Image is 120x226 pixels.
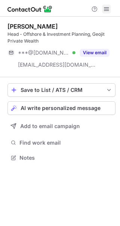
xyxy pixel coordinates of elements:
[7,31,115,44] div: Head - Offshore & Investment Planning, Geojit Private Wealth
[80,49,109,56] button: Reveal Button
[18,49,70,56] span: ***@[DOMAIN_NAME]
[20,123,80,129] span: Add to email campaign
[7,137,115,148] button: Find work email
[7,153,115,163] button: Notes
[19,139,112,146] span: Find work email
[7,119,115,133] button: Add to email campaign
[19,154,112,161] span: Notes
[18,61,96,68] span: [EMAIL_ADDRESS][DOMAIN_NAME]
[7,101,115,115] button: AI write personalized message
[7,83,115,97] button: save-profile-one-click
[7,23,58,30] div: [PERSON_NAME]
[21,87,102,93] div: Save to List / ATS / CRM
[21,105,100,111] span: AI write personalized message
[7,5,52,14] img: ContactOut v5.3.10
